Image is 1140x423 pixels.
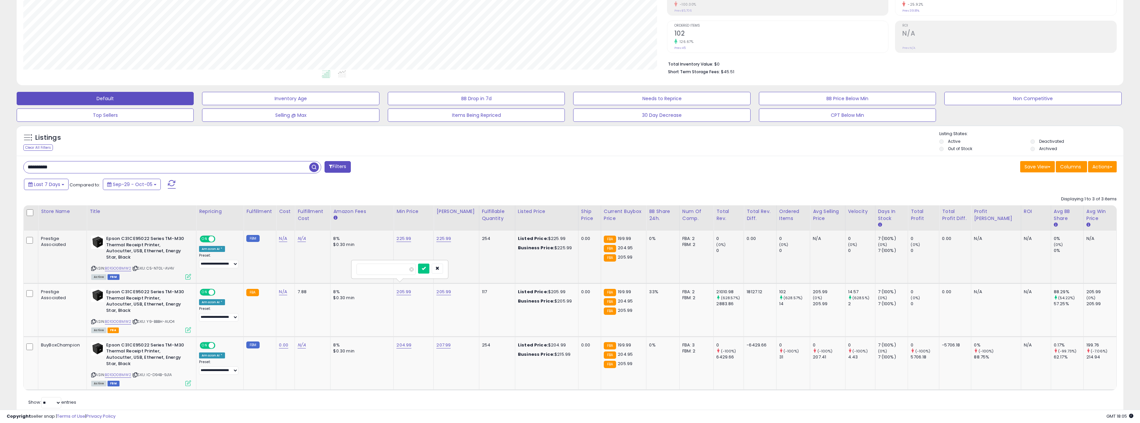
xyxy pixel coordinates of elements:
h2: N/A [902,30,1116,39]
div: Displaying 1 to 3 of 3 items [1061,196,1117,202]
small: FBA [246,289,259,296]
img: 31HJ881dTJL._SL40_.jpg [91,342,105,355]
b: Epson C31CE95022 Series TM-M30 Thermal Receipt Printer, Autocutter, USB, Ethernet, Energy Star, B... [106,236,187,262]
small: (0%) [848,242,857,247]
a: B01GO08MW2 [105,266,131,271]
div: 88.75% [974,354,1021,360]
div: 0 [716,248,744,254]
a: Terms of Use [57,413,85,419]
small: FBM [246,235,259,242]
div: 8% [333,289,388,295]
div: 7 (100%) [878,301,908,307]
div: FBA: 2 [682,236,709,242]
div: -5706.18 [942,342,966,348]
div: Ship Price [581,208,598,222]
span: Ordered Items [674,24,888,28]
div: Velocity [848,208,872,215]
span: FBA [108,327,119,333]
div: 21010.98 [716,289,744,295]
div: ASIN: [91,342,191,385]
small: (54.22%) [1058,295,1075,301]
small: FBA [604,342,616,349]
div: 0.17% [1054,342,1083,348]
small: FBA [604,289,616,296]
a: 225.99 [396,235,411,242]
span: All listings currently available for purchase on Amazon [91,381,107,386]
span: 199.99 [618,235,631,242]
h5: Listings [35,133,61,142]
span: 205.99 [618,307,632,314]
small: FBA [604,245,616,252]
div: $215.99 [518,351,573,357]
b: Epson C31CE95022 Series TM-M30 Thermal Receipt Printer, Autocutter, USB, Ethernet, Energy Star, B... [106,342,187,368]
div: 14 [779,301,810,307]
a: Privacy Policy [86,413,115,419]
div: Total Profit Diff. [942,208,968,222]
div: 14.57 [848,289,875,295]
div: Prestige Associated [41,236,82,248]
div: Current Buybox Price [604,208,644,222]
div: 0.00 [581,236,596,242]
div: 0 [716,342,744,348]
div: 0 [779,248,810,254]
small: (-100%) [817,348,833,354]
a: B01GO08MW2 [105,319,131,324]
div: 214.94 [1086,354,1116,360]
div: 7 (100%) [878,289,908,295]
small: FBA [604,308,616,315]
div: 0.00 [942,289,966,295]
div: $205.99 [518,298,573,304]
div: 205.99 [813,289,845,295]
small: -100.00% [677,2,696,7]
button: Filters [325,161,350,173]
label: Archived [1039,146,1057,151]
small: (0%) [878,242,887,247]
small: Days In Stock. [878,222,882,228]
div: 0 [848,342,875,348]
span: 205.99 [618,360,632,367]
button: Actions [1088,161,1117,172]
div: N/A [813,236,840,242]
small: FBA [604,236,616,243]
div: Min Price [396,208,431,215]
span: 205.99 [618,254,632,260]
div: Total Rev. [716,208,741,222]
div: $205.99 [518,289,573,295]
div: 31 [779,354,810,360]
div: 0.00 [581,289,596,295]
div: 205.99 [813,301,845,307]
div: Fulfillable Quantity [482,208,512,222]
div: 0 [813,342,845,348]
small: (0%) [779,242,789,247]
small: 126.67% [677,39,694,44]
a: 205.99 [436,289,451,295]
div: Store Name [41,208,84,215]
small: FBA [604,361,616,368]
small: (0%) [911,295,920,301]
p: Listing States: [939,131,1123,137]
button: CPT Below Min [759,108,936,122]
div: N/A [1086,236,1111,242]
a: 207.99 [436,342,451,348]
div: 7 (100%) [878,342,908,348]
button: Sep-29 - Oct-05 [103,179,161,190]
a: 0.00 [279,342,288,348]
small: (628.57%) [721,295,740,301]
div: 0% [649,236,674,242]
div: 8% [333,236,388,242]
span: FBM [108,381,119,386]
small: (0%) [878,348,887,354]
a: 205.99 [396,289,411,295]
button: Non Competitive [944,92,1121,105]
div: seller snap | | [7,413,115,420]
div: 102 [779,289,810,295]
span: Last 7 Days [34,181,60,188]
div: 0 [779,236,810,242]
span: ON [200,236,209,242]
small: FBM [246,341,259,348]
div: Days In Stock [878,208,905,222]
small: Amazon Fees. [333,215,337,221]
button: Selling @ Max [202,108,379,122]
div: N/A [1024,236,1046,242]
a: 225.99 [436,235,451,242]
